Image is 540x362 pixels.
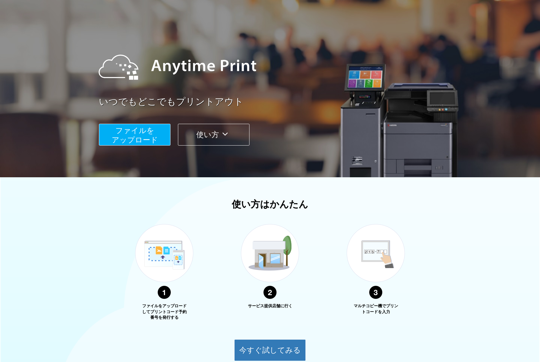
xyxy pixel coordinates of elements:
[112,126,158,144] span: ファイルを ​​アップロード
[178,124,249,146] button: 使い方
[352,303,399,315] p: マルチコピー機でプリントコードを入力
[99,124,170,146] button: ファイルを​​アップロード
[247,303,293,309] p: サービス提供店舗に行く
[99,95,457,109] a: いつでもどこでもプリントアウト
[234,339,306,361] button: 今すぐ試してみる
[141,303,188,321] p: ファイルをアップロードしてプリントコード予約番号を発行する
